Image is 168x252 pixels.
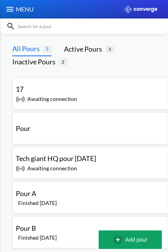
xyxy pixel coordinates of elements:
[59,59,67,66] span: 2
[16,189,36,198] span: Pour A
[16,234,57,242] div: Finished [DATE]
[99,230,162,249] button: Add pour
[12,156,168,162] a: Tech giant HQ pour [DATE] Awaiting connection
[16,164,25,173] img: awaiting_connection_icon.svg
[16,199,57,207] div: Finished [DATE]
[12,56,59,67] div: Inactive Pours
[12,225,168,232] a: Pour B Finished [DATE]
[15,22,160,30] input: Search for a pour
[6,22,15,31] img: icon-search.svg
[16,94,77,104] div: Awaiting connection
[16,94,25,104] img: awaiting_connection_icon.svg
[15,5,34,14] span: MENU
[12,43,43,54] div: All Pours
[12,86,168,93] a: 17 Awaiting connection
[16,154,96,163] span: Tech giant HQ pour [DATE]
[16,224,36,232] span: Pour B
[16,124,30,133] span: Pour
[105,46,114,53] span: 3
[16,85,24,93] span: 17
[113,235,126,244] img: add-circle-outline.svg
[16,164,100,173] div: Awaiting connection
[43,45,52,53] span: 5
[12,126,168,132] a: Pour
[124,5,157,13] img: logo_ewhite.svg
[5,5,15,14] img: menu_icon.svg
[64,44,105,54] div: Active Pours
[12,191,168,197] a: Pour A Finished [DATE]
